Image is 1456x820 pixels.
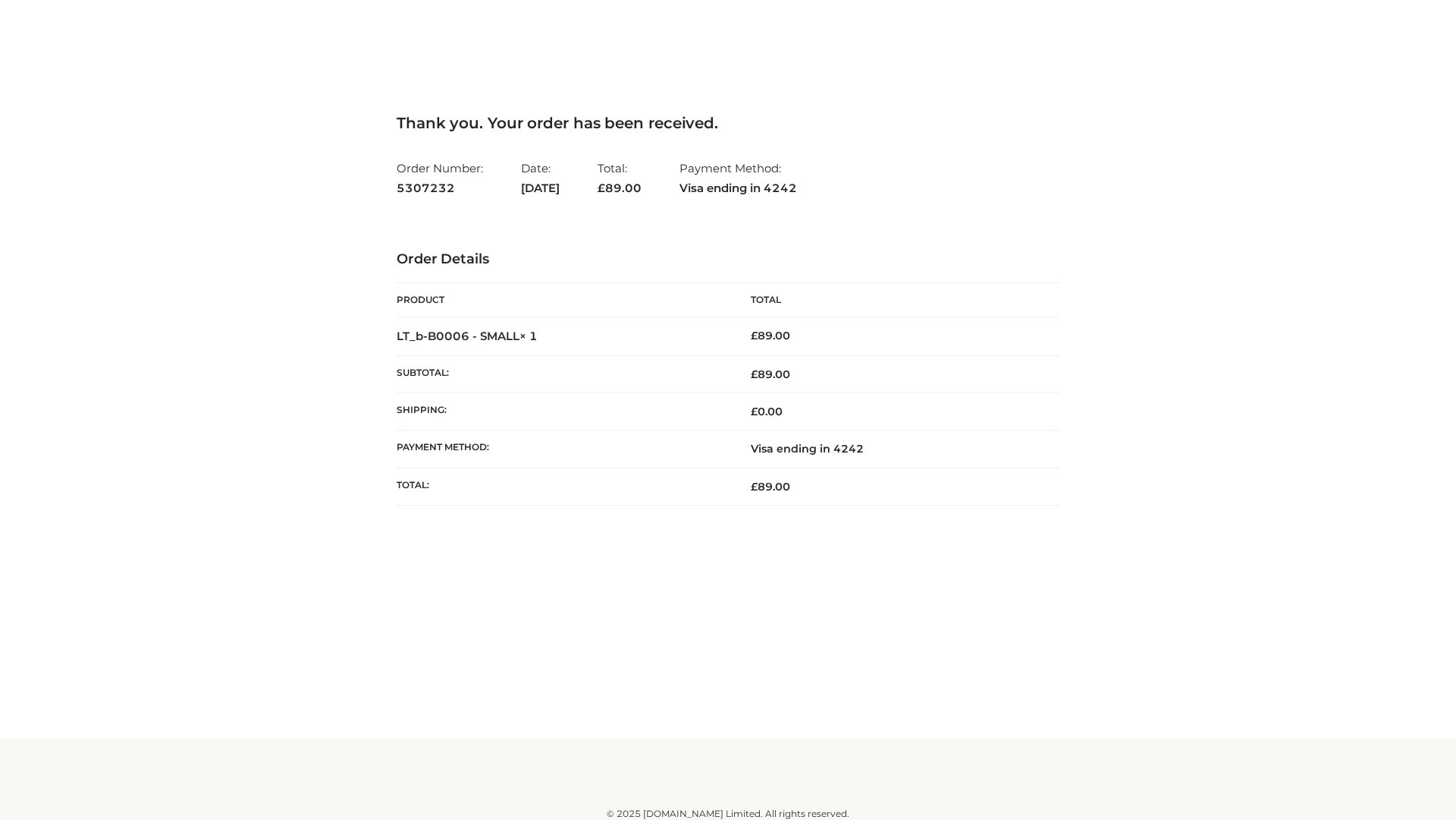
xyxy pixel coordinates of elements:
li: Order Number: [397,155,483,201]
li: Total: [598,155,642,201]
bdi: 89.00 [751,329,790,342]
span: 89.00 [598,181,642,195]
th: Product [397,283,728,317]
th: Payment method: [397,430,728,468]
span: £ [751,405,758,418]
th: Total [728,283,1059,317]
h3: Thank you. Your order has been received. [397,114,1059,132]
span: £ [751,480,758,494]
th: Subtotal: [397,355,728,393]
bdi: 0.00 [751,405,783,418]
strong: Visa ending in 4242 [679,178,797,198]
span: £ [751,367,758,381]
li: Date: [521,155,560,201]
h3: Order Details [397,251,1059,268]
span: £ [751,329,758,342]
strong: × 1 [519,329,538,343]
th: Shipping: [397,393,728,430]
th: Total: [397,468,728,505]
span: 89.00 [751,480,790,494]
strong: 5307232 [397,178,483,198]
td: Visa ending in 4242 [728,430,1059,468]
li: Payment Method: [679,155,797,201]
span: £ [598,181,605,195]
strong: LT_b-B0006 - SMALL [397,329,538,343]
strong: [DATE] [521,178,560,198]
span: 89.00 [751,367,790,381]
